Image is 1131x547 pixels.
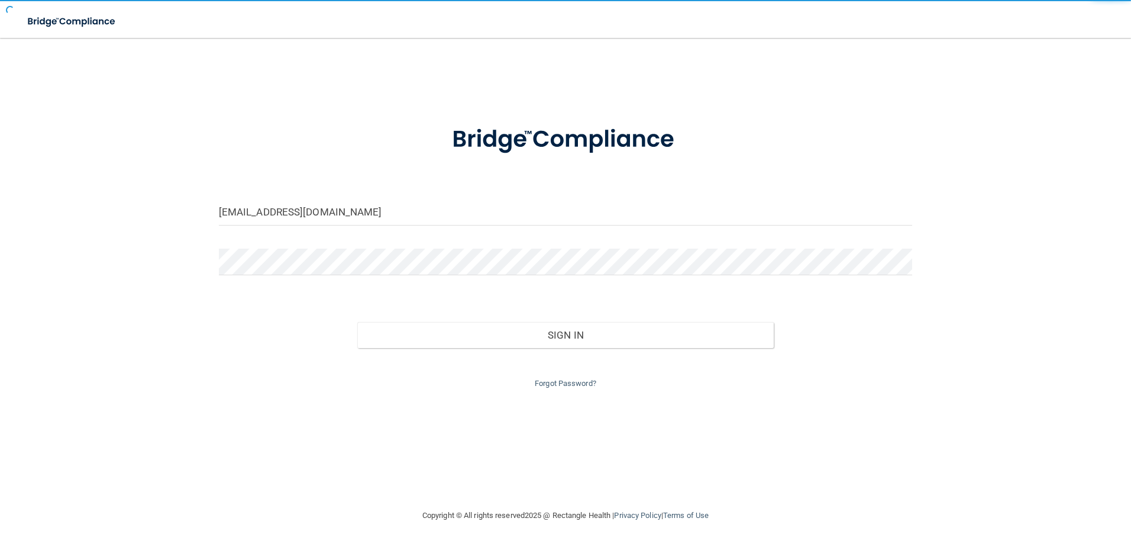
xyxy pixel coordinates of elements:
[219,199,913,226] input: Email
[428,109,703,170] img: bridge_compliance_login_screen.278c3ca4.svg
[350,497,781,535] div: Copyright © All rights reserved 2025 @ Rectangle Health | |
[663,511,709,520] a: Terms of Use
[535,379,596,388] a: Forgot Password?
[614,511,661,520] a: Privacy Policy
[18,9,127,34] img: bridge_compliance_login_screen.278c3ca4.svg
[926,463,1117,510] iframe: Drift Widget Chat Controller
[357,322,774,348] button: Sign In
